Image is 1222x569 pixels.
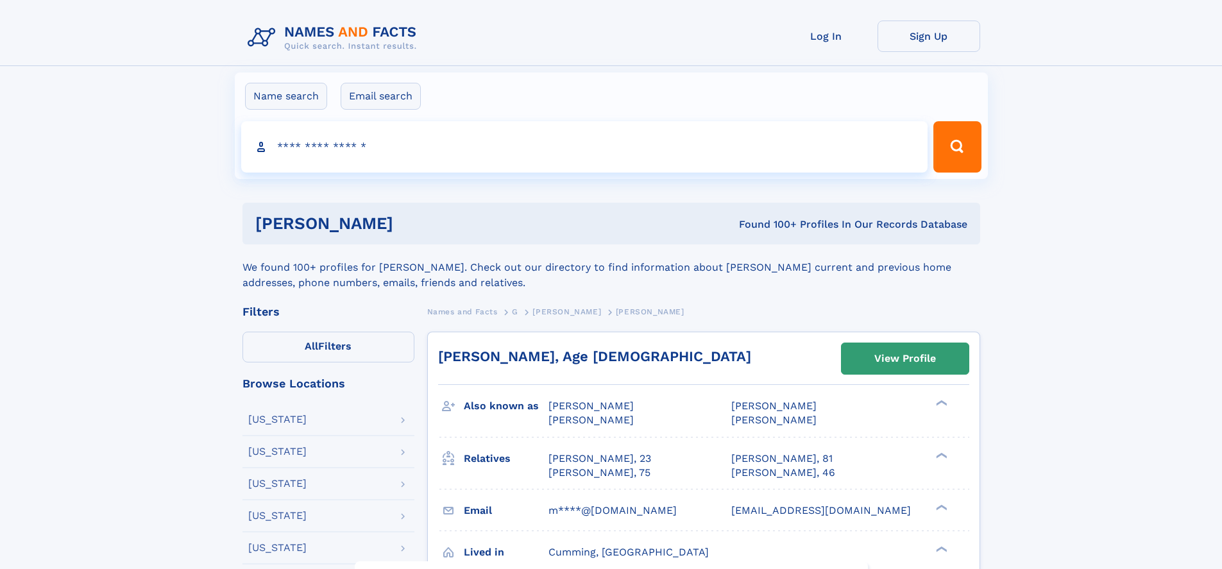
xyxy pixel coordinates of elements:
[532,303,601,319] a: [PERSON_NAME]
[731,504,911,516] span: [EMAIL_ADDRESS][DOMAIN_NAME]
[242,21,427,55] img: Logo Names and Facts
[933,503,948,511] div: ❯
[427,303,498,319] a: Names and Facts
[512,303,518,319] a: G
[255,216,566,232] h1: [PERSON_NAME]
[241,121,928,173] input: search input
[242,378,414,389] div: Browse Locations
[242,332,414,362] label: Filters
[341,83,421,110] label: Email search
[548,400,634,412] span: [PERSON_NAME]
[245,83,327,110] label: Name search
[878,21,980,52] a: Sign Up
[933,399,948,407] div: ❯
[548,452,651,466] a: [PERSON_NAME], 23
[248,446,307,457] div: [US_STATE]
[242,244,980,291] div: We found 100+ profiles for [PERSON_NAME]. Check out our directory to find information about [PERS...
[933,545,948,553] div: ❯
[248,511,307,521] div: [US_STATE]
[548,546,709,558] span: Cumming, [GEOGRAPHIC_DATA]
[933,451,948,459] div: ❯
[731,466,835,480] a: [PERSON_NAME], 46
[464,541,548,563] h3: Lived in
[731,452,833,466] a: [PERSON_NAME], 81
[248,543,307,553] div: [US_STATE]
[731,400,817,412] span: [PERSON_NAME]
[566,217,967,232] div: Found 100+ Profiles In Our Records Database
[874,344,936,373] div: View Profile
[248,414,307,425] div: [US_STATE]
[775,21,878,52] a: Log In
[248,479,307,489] div: [US_STATE]
[532,307,601,316] span: [PERSON_NAME]
[548,466,650,480] a: [PERSON_NAME], 75
[548,414,634,426] span: [PERSON_NAME]
[731,414,817,426] span: [PERSON_NAME]
[464,500,548,522] h3: Email
[512,307,518,316] span: G
[305,340,318,352] span: All
[842,343,969,374] a: View Profile
[464,448,548,470] h3: Relatives
[438,348,751,364] a: [PERSON_NAME], Age [DEMOGRAPHIC_DATA]
[242,306,414,318] div: Filters
[933,121,981,173] button: Search Button
[464,395,548,417] h3: Also known as
[616,307,684,316] span: [PERSON_NAME]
